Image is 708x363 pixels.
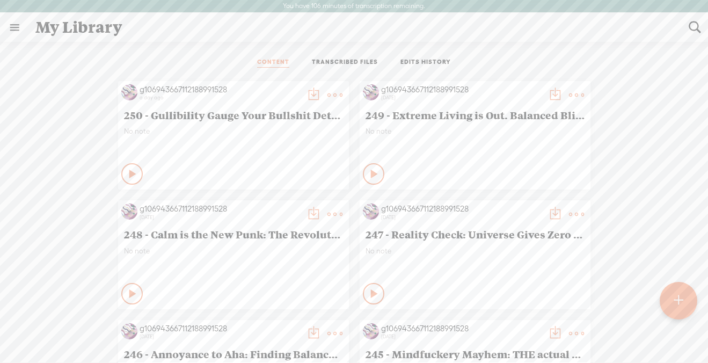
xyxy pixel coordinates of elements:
[140,214,301,221] div: [DATE]
[363,204,379,220] img: http%3A%2F%2Fres.cloudinary.com%2Ftrebble-fm%2Fimage%2Fupload%2Fv1726024757%2Fcom.trebble.trebble...
[363,323,379,339] img: http%3A%2F%2Fres.cloudinary.com%2Ftrebble-fm%2Fimage%2Fupload%2Fv1726024757%2Fcom.trebble.trebble...
[140,204,301,214] div: g106943667112188991528
[366,347,585,360] span: 245 - Mindfuckery Mayhem: THE actual MiniCast!
[121,323,137,339] img: http%3A%2F%2Fres.cloudinary.com%2Ftrebble-fm%2Fimage%2Fupload%2Fv1726024757%2Fcom.trebble.trebble...
[140,95,301,101] div: a day ago
[124,108,343,121] span: 250 - Gullibility Gauge Your Bullshit Detector Just Leveled Up
[366,127,585,136] span: No note
[140,333,301,340] div: [DATE]
[283,2,425,11] label: You have 106 minutes of transcription remaining.
[400,58,451,68] a: EDITS HISTORY
[381,214,542,221] div: [DATE]
[381,84,542,95] div: g106943667112188991528
[366,228,585,241] span: 247 - Reality Check: Universe Gives Zero F*cks About Feelings
[366,108,585,121] span: 249 - Extreme Living is Out. Balanced Bliss is In
[140,84,301,95] div: g106943667112188991528
[363,84,379,100] img: http%3A%2F%2Fres.cloudinary.com%2Ftrebble-fm%2Fimage%2Fupload%2Fv1726024757%2Fcom.trebble.trebble...
[381,204,542,214] div: g106943667112188991528
[140,323,301,334] div: g106943667112188991528
[381,323,542,334] div: g106943667112188991528
[366,246,585,256] span: No note
[381,333,542,340] div: [DATE]
[121,204,137,220] img: http%3A%2F%2Fres.cloudinary.com%2Ftrebble-fm%2Fimage%2Fupload%2Fv1726024757%2Fcom.trebble.trebble...
[124,127,343,136] span: No note
[124,228,343,241] span: 248 - Calm is the New Punk: The Revolution Starts
[257,58,289,68] a: CONTENT
[28,13,681,41] div: My Library
[381,95,542,101] div: [DATE]
[121,84,137,100] img: http%3A%2F%2Fres.cloudinary.com%2Ftrebble-fm%2Fimage%2Fupload%2Fv1726024757%2Fcom.trebble.trebble...
[124,246,343,256] span: No note
[124,347,343,360] span: 246 - Annoyance to Aha: Finding Balance Within Chaos
[312,58,378,68] a: TRANSCRIBED FILES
